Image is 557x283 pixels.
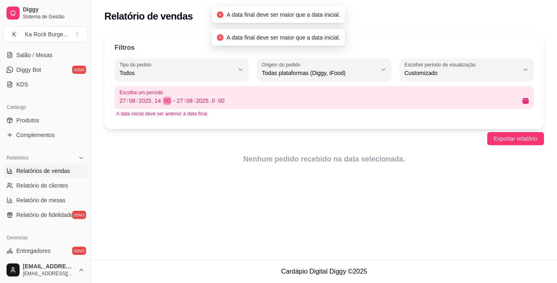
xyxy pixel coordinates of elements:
span: [EMAIL_ADDRESS][DOMAIN_NAME] [23,270,75,277]
a: Complementos [3,128,88,141]
span: Relatórios de vendas [16,167,70,175]
a: Relatórios de vendas [3,164,88,177]
div: hora, Data final, [211,97,216,105]
label: Tipo do pedido [119,61,154,68]
span: Customizado [404,69,519,77]
span: Produtos [16,116,39,124]
footer: Cardápio Digital Diggy © 2025 [91,260,557,283]
div: / [192,97,196,105]
div: A data inicial deve ser anterior à data final. [116,111,532,117]
span: Relatórios [7,155,29,161]
div: , [208,97,212,105]
button: Escolher período de visualizaçãoCustomizado [400,58,534,81]
button: Tipo do pedidoTodos [115,58,249,81]
article: Nenhum pedido recebido na data selecionada. [104,153,544,165]
a: DiggySistema de Gestão [3,3,88,23]
span: Entregadores [16,247,51,255]
button: Calendário [519,94,532,107]
span: Relatório de mesas [16,196,66,204]
p: Filtros [115,43,135,53]
span: Salão / Mesas [16,51,53,59]
span: Escolha um período [119,89,529,96]
a: Produtos [3,114,88,127]
span: Todas plataformas (Diggy, iFood) [262,69,376,77]
span: Sistema de Gestão [23,13,84,20]
div: dia, Data final, [176,97,184,105]
div: : [161,97,164,105]
span: Exportar relatório [494,134,537,143]
div: : [215,97,218,105]
span: Relatório de fidelidade [16,211,73,219]
button: Exportar relatório [487,132,544,145]
a: Relatório de mesas [3,194,88,207]
div: / [183,97,186,105]
label: Origem do pedido [262,61,303,68]
span: Todos [119,69,234,77]
span: - [173,96,175,106]
a: Relatório de fidelidadenovo [3,208,88,221]
div: dia, Data inicial, [119,97,127,105]
span: A data final deve ser maior que a data inicial. [227,11,340,18]
a: Relatório de clientes [3,179,88,192]
div: mês, Data final, [186,97,194,105]
div: ano, Data final, [195,97,209,105]
div: Ka Rock Burge ... [25,30,68,38]
div: Data final [177,96,516,106]
span: Relatório de clientes [16,181,68,190]
span: K [10,30,18,38]
span: [EMAIL_ADDRESS][DOMAIN_NAME] [23,263,75,270]
span: Complementos [16,131,55,139]
div: / [135,97,139,105]
a: Entregadoresnovo [3,244,88,257]
span: KDS [16,80,28,88]
span: Diggy Bot [16,66,41,74]
div: mês, Data inicial, [128,97,136,105]
div: , [151,97,155,105]
div: hora, Data inicial, [154,97,162,105]
div: / [126,97,129,105]
button: Select a team [3,26,88,42]
span: A data final deve ser maior que a data inicial. [227,34,340,41]
a: Diggy Botnovo [3,63,88,76]
label: Escolher período de visualização [404,61,478,68]
h2: Relatório de vendas [104,10,193,23]
a: KDS [3,78,88,91]
div: ano, Data inicial, [138,97,152,105]
span: Diggy [23,6,84,13]
a: Salão / Mesas [3,49,88,62]
div: Catálogo [3,101,88,114]
span: close-circle [217,34,223,41]
span: close-circle [217,11,223,18]
div: minuto, Data final, [217,97,225,105]
div: minuto, Data inicial, [163,97,171,105]
button: Origem do pedidoTodas plataformas (Diggy, iFood) [257,58,391,81]
button: [EMAIL_ADDRESS][DOMAIN_NAME][EMAIL_ADDRESS][DOMAIN_NAME] [3,260,88,280]
div: Data inicial [119,96,171,106]
div: Gerenciar [3,231,88,244]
